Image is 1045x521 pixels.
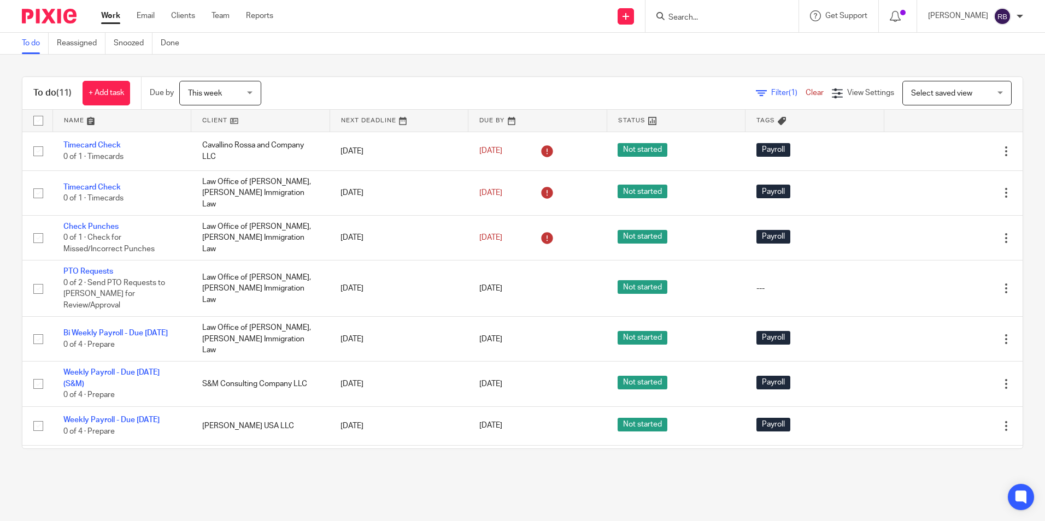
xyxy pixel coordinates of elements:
[479,335,502,343] span: [DATE]
[22,33,49,54] a: To do
[330,170,468,215] td: [DATE]
[330,215,468,260] td: [DATE]
[847,89,894,97] span: View Settings
[63,279,165,309] span: 0 of 2 · Send PTO Requests to [PERSON_NAME] for Review/Approval
[22,9,77,23] img: Pixie
[63,369,160,387] a: Weekly Payroll - Due [DATE] (S&M)
[101,10,120,21] a: Work
[63,329,168,337] a: Bi Weekly Payroll - Due [DATE]
[618,418,667,431] span: Not started
[479,147,502,155] span: [DATE]
[618,185,667,198] span: Not started
[618,331,667,345] span: Not started
[928,10,988,21] p: [PERSON_NAME]
[83,81,130,105] a: + Add task
[188,90,222,97] span: This week
[33,87,72,99] h1: To do
[63,268,113,275] a: PTO Requests
[479,234,502,241] span: [DATE]
[191,362,330,406] td: S&M Consulting Company LLC
[479,285,502,292] span: [DATE]
[191,215,330,260] td: Law Office of [PERSON_NAME], [PERSON_NAME] Immigration Law
[618,143,667,157] span: Not started
[479,380,502,388] span: [DATE]
[63,428,115,435] span: 0 of 4 · Prepare
[330,445,468,490] td: [DATE]
[63,391,115,399] span: 0 of 4 · Prepare
[330,406,468,445] td: [DATE]
[825,12,867,20] span: Get Support
[618,280,667,294] span: Not started
[756,331,790,345] span: Payroll
[191,260,330,317] td: Law Office of [PERSON_NAME], [PERSON_NAME] Immigration Law
[330,132,468,170] td: [DATE]
[479,189,502,197] span: [DATE]
[330,317,468,362] td: [DATE]
[63,234,155,253] span: 0 of 1 · Check for Missed/Incorrect Punches
[756,143,790,157] span: Payroll
[330,260,468,317] td: [DATE]
[789,89,797,97] span: (1)
[57,33,105,54] a: Reassigned
[756,283,873,294] div: ---
[56,88,72,97] span: (11)
[771,89,806,97] span: Filter
[667,13,766,23] input: Search
[63,223,119,230] a: Check Punches
[618,376,667,389] span: Not started
[63,153,124,161] span: 0 of 1 · Timecards
[63,195,124,203] span: 0 of 1 · Timecards
[114,33,152,54] a: Snoozed
[161,33,187,54] a: Done
[756,418,790,431] span: Payroll
[150,87,174,98] p: Due by
[618,230,667,244] span: Not started
[63,183,121,191] a: Timecard Check
[994,8,1011,25] img: svg%3E
[191,132,330,170] td: Cavallino Rossa and Company LLC
[756,376,790,389] span: Payroll
[63,416,160,424] a: Weekly Payroll - Due [DATE]
[171,10,195,21] a: Clients
[191,170,330,215] td: Law Office of [PERSON_NAME], [PERSON_NAME] Immigration Law
[756,230,790,244] span: Payroll
[246,10,273,21] a: Reports
[212,10,230,21] a: Team
[330,362,468,406] td: [DATE]
[191,406,330,445] td: [PERSON_NAME] USA LLC
[756,185,790,198] span: Payroll
[911,90,972,97] span: Select saved view
[191,317,330,362] td: Law Office of [PERSON_NAME], [PERSON_NAME] Immigration Law
[191,445,330,490] td: Data Spotlite, Inc. dba Cyrisma
[479,422,502,430] span: [DATE]
[63,141,121,149] a: Timecard Check
[806,89,824,97] a: Clear
[756,117,775,123] span: Tags
[137,10,155,21] a: Email
[63,341,115,348] span: 0 of 4 · Prepare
